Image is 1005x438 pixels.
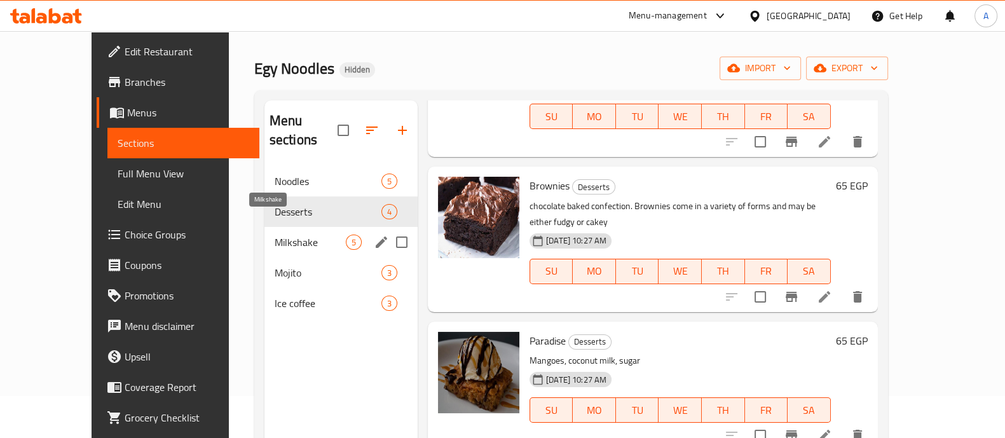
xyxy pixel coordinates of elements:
button: TH [702,397,745,423]
h6: 65 EGP [836,177,868,195]
span: FR [750,107,783,126]
a: Coverage Report [97,372,259,402]
div: Noodles5 [264,166,418,196]
button: import [720,57,801,80]
a: Menus [97,97,259,128]
span: Select to update [747,284,774,310]
a: Promotions [97,280,259,311]
span: Branches [125,74,249,90]
button: SU [530,397,573,423]
span: Milkshake [275,235,346,250]
button: TU [616,397,659,423]
span: Brownies [530,176,570,195]
span: WE [664,262,697,280]
div: Milkshake5edit [264,227,418,257]
span: MO [578,107,611,126]
span: SA [793,107,826,126]
div: Menu-management [629,8,707,24]
button: WE [659,259,702,284]
span: SU [535,107,568,126]
span: TH [707,262,740,280]
button: TU [616,104,659,129]
button: SA [788,397,831,423]
p: Mangoes, coconut milk, sugar [530,353,831,369]
div: Desserts [572,179,615,195]
span: Paradise [530,331,566,350]
button: MO [573,259,616,284]
button: SU [530,104,573,129]
span: WE [664,401,697,420]
nav: Menu sections [264,161,418,324]
span: FR [750,401,783,420]
h6: 65 EGP [836,332,868,350]
span: Select all sections [330,117,357,144]
span: Mojito [275,265,381,280]
span: 4 [382,206,397,218]
span: Desserts [275,204,381,219]
div: Ice coffee3 [264,288,418,318]
span: Full Menu View [118,166,249,181]
img: Brownies [438,177,519,258]
a: Sections [107,128,259,158]
span: WE [664,107,697,126]
button: WE [659,104,702,129]
button: SU [530,259,573,284]
span: TU [621,401,654,420]
span: Noodles [275,174,381,189]
button: TH [702,104,745,129]
span: [DATE] 10:27 AM [541,374,612,386]
div: items [346,235,362,250]
span: FR [750,262,783,280]
a: Edit Restaurant [97,36,259,67]
span: 3 [382,298,397,310]
a: Choice Groups [97,219,259,250]
img: Paradise [438,332,519,413]
span: TH [707,107,740,126]
span: Edit Restaurant [125,44,249,59]
span: Menus [127,105,249,120]
button: edit [372,233,391,252]
button: FR [745,397,788,423]
a: Edit menu item [817,289,832,305]
button: TU [616,259,659,284]
span: Coverage Report [125,380,249,395]
div: [GEOGRAPHIC_DATA] [767,9,851,23]
button: SA [788,259,831,284]
span: SU [535,401,568,420]
span: A [983,9,988,23]
div: items [381,265,397,280]
span: MO [578,401,611,420]
span: export [816,60,878,76]
div: Desserts4 [264,196,418,227]
span: import [730,60,791,76]
div: Hidden [339,62,375,78]
button: Add section [387,115,418,146]
button: FR [745,259,788,284]
span: TU [621,107,654,126]
a: Menu disclaimer [97,311,259,341]
span: 3 [382,267,397,279]
a: Full Menu View [107,158,259,189]
h2: Menu sections [270,111,338,149]
span: Upsell [125,349,249,364]
span: SU [535,262,568,280]
span: Desserts [573,180,615,195]
button: SA [788,104,831,129]
span: MO [578,262,611,280]
span: Sections [118,135,249,151]
span: 5 [382,175,397,188]
button: FR [745,104,788,129]
span: Ice coffee [275,296,381,311]
button: MO [573,104,616,129]
span: TU [621,262,654,280]
span: Menu disclaimer [125,318,249,334]
button: Branch-specific-item [776,282,807,312]
span: Egy Noodles [254,54,334,83]
button: export [806,57,888,80]
button: TH [702,259,745,284]
span: Choice Groups [125,227,249,242]
span: SA [793,262,826,280]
